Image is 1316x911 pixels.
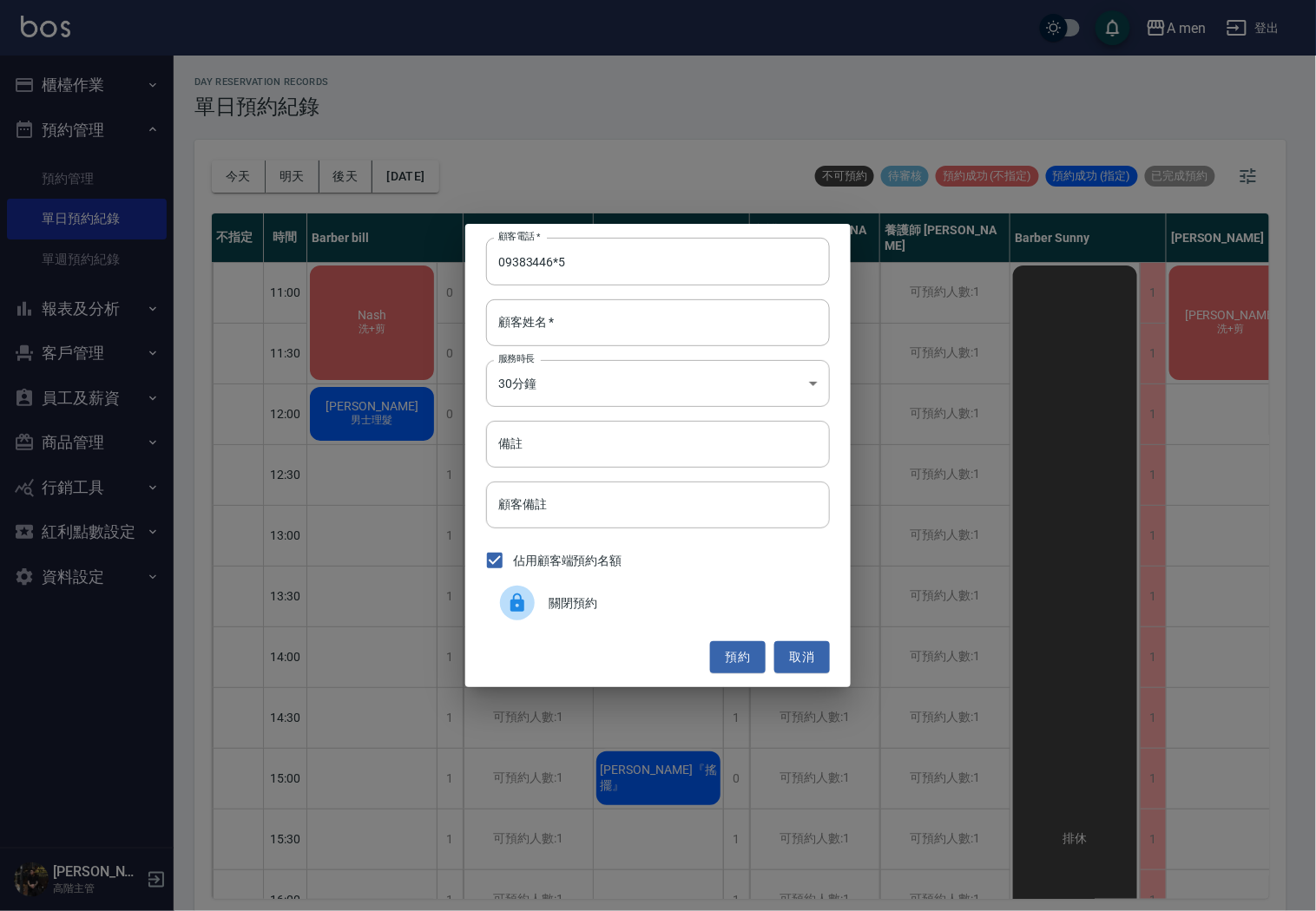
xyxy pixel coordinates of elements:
label: 服務時長 [498,352,535,365]
span: 佔用顧客端預約名額 [513,552,622,570]
label: 顧客電話 [498,230,541,243]
span: 關閉預約 [549,594,816,613]
div: 關閉預約 [486,579,830,627]
div: 30分鐘 [486,360,830,407]
button: 預約 [710,641,766,673]
button: 取消 [774,641,830,673]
